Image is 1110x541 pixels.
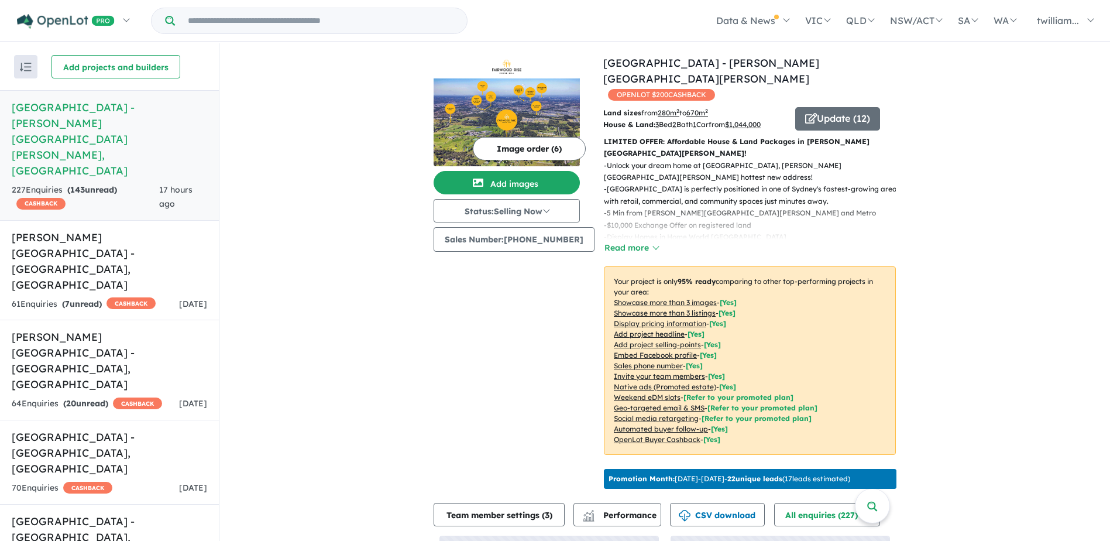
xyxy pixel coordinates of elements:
[795,107,880,131] button: Update (12)
[614,382,716,391] u: Native ads (Promoted estate)
[614,424,708,433] u: Automated buyer follow-up
[434,503,565,526] button: Team member settings (3)
[614,403,705,412] u: Geo-targeted email & SMS
[434,171,580,194] button: Add images
[725,120,761,129] u: $ 1,044,000
[179,398,207,409] span: [DATE]
[20,63,32,71] img: sort.svg
[703,435,720,444] span: [Yes]
[65,299,70,309] span: 7
[609,474,675,483] b: Promotion Month:
[604,207,905,219] p: - 5 Min from [PERSON_NAME][GEOGRAPHIC_DATA][PERSON_NAME] and Metro
[719,382,736,391] span: [Yes]
[67,184,117,195] strong: ( unread)
[720,298,737,307] span: [ Yes ]
[707,403,817,412] span: [Refer to your promoted plan]
[63,398,108,409] strong: ( unread)
[604,183,905,207] p: - [GEOGRAPHIC_DATA] is perfectly positioned in one of Sydney's fastest-growing areas, with retail...
[17,14,115,29] img: Openlot PRO Logo White
[545,510,549,521] span: 3
[603,120,655,129] b: House & Land:
[679,108,708,117] span: to
[614,298,717,307] u: Showcase more than 3 images
[159,184,193,209] span: 17 hours ago
[604,266,896,455] p: Your project is only comparing to other top-performing projects in your area: - - - - - - - - - -...
[473,137,586,160] button: Image order (6)
[705,108,708,114] sup: 2
[177,8,465,33] input: Try estate name, suburb, builder or developer
[614,372,705,381] u: Invite your team members
[434,78,580,166] img: Fairwood Rise Estate - Rouse Hill
[12,329,207,392] h5: [PERSON_NAME][GEOGRAPHIC_DATA] - [GEOGRAPHIC_DATA] , [GEOGRAPHIC_DATA]
[700,351,717,359] span: [ Yes ]
[604,231,905,243] p: - Display Homes in Home World [GEOGRAPHIC_DATA]
[583,513,594,521] img: bar-chart.svg
[604,241,659,255] button: Read more
[51,55,180,78] button: Add projects and builders
[1037,15,1079,26] span: twilliam...
[719,309,736,317] span: [ Yes ]
[603,119,786,131] p: Bed Bath Car from
[113,398,162,409] span: CASHBACK
[438,60,575,74] img: Fairwood Rise Estate - Rouse Hill Logo
[583,510,594,516] img: line-chart.svg
[12,100,207,179] h5: [GEOGRAPHIC_DATA] - [PERSON_NAME][GEOGRAPHIC_DATA][PERSON_NAME] , [GEOGRAPHIC_DATA]
[609,474,850,484] p: [DATE] - [DATE] - ( 17 leads estimated)
[62,299,102,309] strong: ( unread)
[603,107,786,119] p: from
[678,277,716,286] b: 95 % ready
[179,299,207,309] span: [DATE]
[711,424,728,433] span: [Yes]
[585,510,657,521] span: Performance
[709,319,726,328] span: [ Yes ]
[683,393,793,402] span: [Refer to your promoted plan]
[676,108,679,114] sup: 2
[604,220,905,231] p: - $10,000 Exchange Offer on registered land
[16,198,66,210] span: CASHBACK
[434,227,594,252] button: Sales Number:[PHONE_NUMBER]
[614,435,700,444] u: OpenLot Buyer Cashback
[12,429,207,477] h5: [GEOGRAPHIC_DATA] - [GEOGRAPHIC_DATA] , [GEOGRAPHIC_DATA]
[12,230,207,293] h5: [PERSON_NAME][GEOGRAPHIC_DATA] - [GEOGRAPHIC_DATA] , [GEOGRAPHIC_DATA]
[12,183,159,211] div: 227 Enquir ies
[686,361,703,370] span: [ Yes ]
[106,297,156,309] span: CASHBACK
[727,474,782,483] b: 22 unique leads
[608,89,715,101] span: OPENLOT $ 200 CASHBACK
[614,319,706,328] u: Display pricing information
[614,351,697,359] u: Embed Facebook profile
[12,481,112,495] div: 70 Enquir ies
[12,297,156,311] div: 61 Enquir ies
[179,482,207,493] span: [DATE]
[604,136,896,160] p: LIMITED OFFER: Affordable House & Land Packages in [PERSON_NAME][GEOGRAPHIC_DATA][PERSON_NAME]!
[12,397,162,411] div: 64 Enquir ies
[66,398,76,409] span: 20
[614,393,681,402] u: Weekend eDM slots
[603,108,641,117] b: Land sizes
[434,55,580,166] a: Fairwood Rise Estate - Rouse Hill LogoFairwood Rise Estate - Rouse Hill
[70,184,85,195] span: 143
[704,340,721,349] span: [ Yes ]
[63,482,112,494] span: CASHBACK
[434,199,580,222] button: Status:Selling Now
[672,120,676,129] u: 2
[614,361,683,370] u: Sales phone number
[658,108,679,117] u: 280 m
[708,372,725,381] span: [ Yes ]
[573,503,661,526] button: Performance
[614,414,699,423] u: Social media retargeting
[686,108,708,117] u: 670 m
[603,56,819,85] a: [GEOGRAPHIC_DATA] - [PERSON_NAME][GEOGRAPHIC_DATA][PERSON_NAME]
[604,160,905,184] p: - Unlock your dream home at [GEOGRAPHIC_DATA], [PERSON_NAME][GEOGRAPHIC_DATA][PERSON_NAME] hottes...
[670,503,765,526] button: CSV download
[693,120,696,129] u: 1
[655,120,659,129] u: 3
[679,510,690,522] img: download icon
[614,330,685,338] u: Add project headline
[614,340,701,349] u: Add project selling-points
[688,330,705,338] span: [ Yes ]
[614,309,716,317] u: Showcase more than 3 listings
[702,414,812,423] span: [Refer to your promoted plan]
[774,503,880,526] button: All enquiries (227)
